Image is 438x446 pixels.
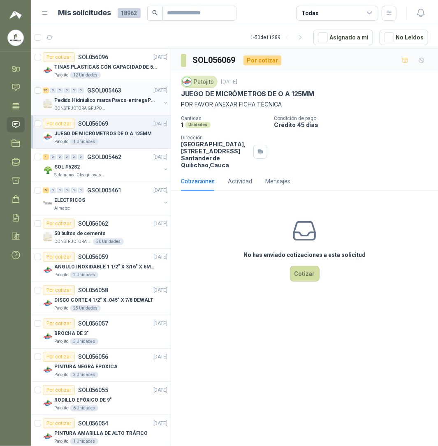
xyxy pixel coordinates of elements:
p: SOL056062 [78,221,108,226]
p: Almatec [54,205,70,212]
a: 1 0 0 0 0 0 GSOL005462[DATE] Company LogoSOL #5282Salamanca Oleaginosas SAS [43,152,169,178]
p: Dirección [181,135,250,141]
img: Company Logo [43,298,53,308]
div: 0 [71,187,77,193]
div: 0 [64,88,70,93]
p: JUEGO DE MICRÓMETROS DE O A 125MM [54,130,152,138]
p: POR FAVOR ANEXAR FICHA TÉCNICA [181,100,428,109]
div: 1 Unidades [70,139,98,145]
img: Company Logo [183,77,192,86]
div: 1 - 50 de 11289 [250,31,307,44]
div: Por cotizar [43,385,75,395]
a: 26 0 0 0 0 0 GSOL005463[DATE] Company LogoPedido Hidráulico marca Pavco-entrega PopayánCONSTRUCTO... [43,86,169,112]
div: 26 [43,88,49,93]
p: [GEOGRAPHIC_DATA], [STREET_ADDRESS] Santander de Quilichao , Cauca [181,141,250,169]
p: BROCHA DE 3" [54,330,89,337]
div: Por cotizar [43,52,75,62]
div: Cotizaciones [181,177,215,186]
a: Por cotizarSOL056059[DATE] Company LogoANGULO INOXIDABLE 1 1/2" X 3/16" X 6MTSPatojito2 Unidades [31,249,171,282]
img: Company Logo [43,265,53,275]
p: [DATE] [153,287,167,294]
p: [DATE] [153,220,167,228]
p: [DATE] [153,253,167,261]
a: Por cotizarSOL056057[DATE] Company LogoBROCHA DE 3"Patojito5 Unidades [31,315,171,349]
div: 0 [57,187,63,193]
img: Company Logo [43,398,53,408]
a: Por cotizarSOL056058[DATE] Company LogoDISCO CORTE 4 1/2" X .045" X 7/8 DEWALTPatojito25 Unidades [31,282,171,315]
h1: Mis solicitudes [58,7,111,19]
p: Patojito [54,338,68,345]
p: GSOL005463 [87,88,121,93]
div: 50 Unidades [93,238,124,245]
p: 1 [181,121,183,128]
div: Por cotizar [43,319,75,328]
p: [DATE] [153,87,167,95]
div: Por cotizar [43,252,75,262]
div: 0 [50,154,56,160]
img: Company Logo [43,132,53,142]
p: SOL056055 [78,387,108,393]
div: 1 Unidades [70,438,98,445]
div: 0 [50,187,56,193]
p: Cantidad [181,116,267,121]
p: [DATE] [153,120,167,128]
img: Company Logo [43,432,53,441]
img: Company Logo [43,165,53,175]
button: No Leídos [380,30,428,45]
p: CONSTRUCTORA GRUPO FIP [54,105,106,112]
p: 50 bultos de cemento [54,230,106,238]
p: Patojito [54,272,68,278]
p: SOL056059 [78,254,108,260]
p: Patojito [54,372,68,378]
p: Patojito [54,305,68,312]
p: SOL056057 [78,321,108,326]
div: 5 [43,187,49,193]
img: Company Logo [43,199,53,208]
button: Cotizar [290,266,320,282]
div: Actividad [228,177,252,186]
p: Patojito [54,72,68,79]
p: [DATE] [153,386,167,394]
p: Crédito 45 días [274,121,435,128]
div: 0 [78,154,84,160]
p: Salamanca Oleaginosas SAS [54,172,106,178]
a: Por cotizarSOL056055[DATE] Company LogoRODILLO EPÓXICO DE 9"Patojito6 Unidades [31,382,171,415]
p: SOL056054 [78,421,108,426]
div: 5 Unidades [70,338,98,345]
img: Company Logo [8,30,23,46]
p: PINTURA NEGRA EPOXICA [54,363,117,371]
p: SOL056056 [78,354,108,360]
p: SOL #5282 [54,163,80,171]
p: [DATE] [153,353,167,361]
p: [DATE] [153,420,167,428]
p: Condición de pago [274,116,435,121]
a: Por cotizarSOL056096[DATE] Company LogoTINAS PLASTICAS CON CAPACIDAD DE 50 KGPatojito12 Unidades [31,49,171,82]
div: 1 [43,154,49,160]
a: Por cotizarSOL056062[DATE] Company Logo50 bultos de cementoCONSTRUCTORA GRUPO FIP50 Unidades [31,215,171,249]
span: search [152,10,158,16]
h3: SOL056069 [193,54,237,67]
img: Company Logo [43,232,53,242]
p: Patojito [54,139,68,145]
div: 2 Unidades [70,272,98,278]
p: [DATE] [153,153,167,161]
p: [DATE] [153,320,167,328]
p: PINTURA AMARILLA DE ALTO TRÁFICO [54,430,148,437]
div: 25 Unidades [70,305,101,312]
div: Todas [301,9,319,18]
p: GSOL005462 [87,154,121,160]
p: JUEGO DE MICRÓMETROS DE O A 125MM [181,90,314,98]
div: 0 [71,88,77,93]
span: 18962 [118,8,141,18]
img: Company Logo [43,99,53,109]
div: 0 [78,187,84,193]
p: [DATE] [153,53,167,61]
p: RODILLO EPÓXICO DE 9" [54,396,111,404]
p: SOL056096 [78,54,108,60]
div: Unidades [185,122,211,128]
div: Mensajes [265,177,290,186]
a: Por cotizarSOL056056[DATE] Company LogoPINTURA NEGRA EPOXICAPatojito3 Unidades [31,349,171,382]
a: Por cotizarSOL056069[DATE] Company LogoJUEGO DE MICRÓMETROS DE O A 125MMPatojito1 Unidades [31,116,171,149]
div: 12 Unidades [70,72,101,79]
div: Por cotizar [43,119,75,129]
